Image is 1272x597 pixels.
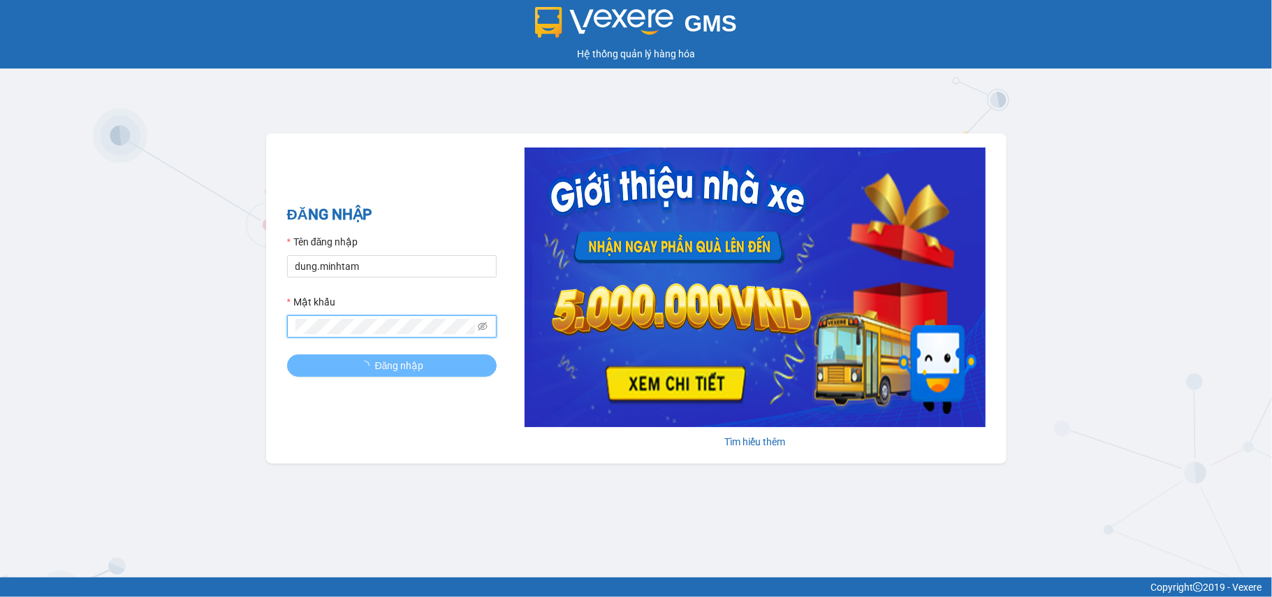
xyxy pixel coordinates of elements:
[478,322,488,331] span: eye-invisible
[287,234,358,250] label: Tên đăng nhập
[287,255,497,278] input: Tên đăng nhập
[1193,582,1203,592] span: copyright
[535,7,673,38] img: logo 2
[287,294,335,310] label: Mật khẩu
[10,580,1262,595] div: Copyright 2019 - Vexere
[525,434,986,449] div: Tìm hiểu thêm
[3,46,1269,62] div: Hệ thống quản lý hàng hóa
[287,354,497,377] button: Đăng nhập
[525,148,986,427] img: banner-0
[295,319,475,334] input: Mật khẩu
[685,10,737,36] span: GMS
[287,203,497,226] h2: ĐĂNG NHẬP
[535,21,737,32] a: GMS
[360,361,375,371] span: loading
[375,358,424,373] span: Đăng nhập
